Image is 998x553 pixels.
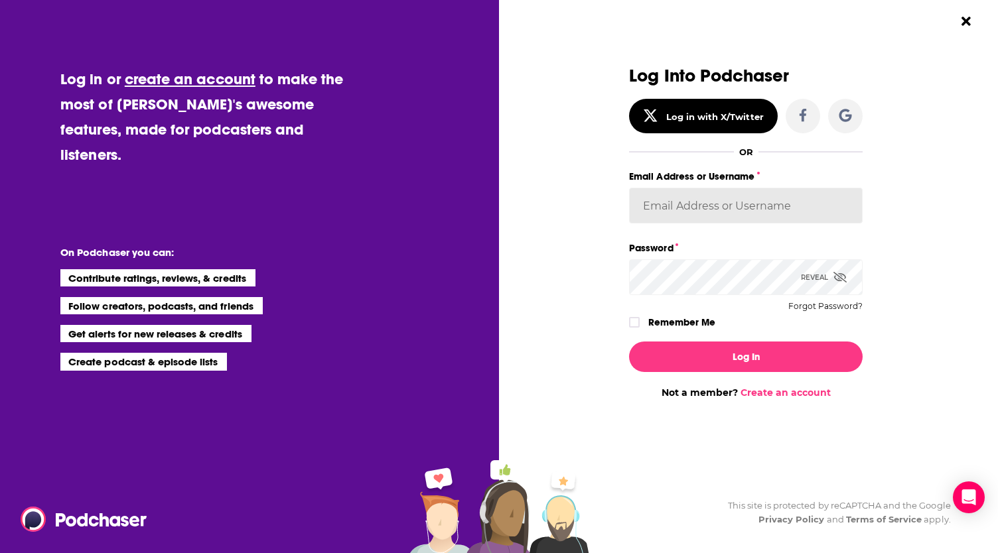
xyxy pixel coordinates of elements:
div: Reveal [801,259,847,295]
button: Close Button [954,9,979,34]
div: Not a member? [629,387,863,399]
li: On Podchaser you can: [60,246,326,259]
img: Podchaser - Follow, Share and Rate Podcasts [21,507,148,532]
label: Remember Me [648,314,715,331]
button: Forgot Password? [788,302,863,311]
label: Password [629,239,863,257]
li: Create podcast & episode lists [60,353,227,370]
a: Create an account [741,387,831,399]
input: Email Address or Username [629,188,863,223]
button: Log in with X/Twitter [629,99,778,133]
a: Privacy Policy [758,514,825,524]
div: Log in with X/Twitter [666,111,764,122]
button: Log In [629,341,863,372]
div: Open Intercom Messenger [953,481,985,513]
div: OR [739,147,753,157]
label: Email Address or Username [629,168,863,185]
a: Terms of Service [846,514,922,524]
a: Podchaser - Follow, Share and Rate Podcasts [21,507,137,532]
div: This site is protected by reCAPTCHA and the Google and apply. [717,499,951,526]
a: create an account [125,70,255,88]
li: Follow creators, podcasts, and friends [60,297,263,314]
li: Get alerts for new releases & credits [60,325,251,342]
li: Contribute ratings, reviews, & credits [60,269,255,286]
h3: Log Into Podchaser [629,66,863,86]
